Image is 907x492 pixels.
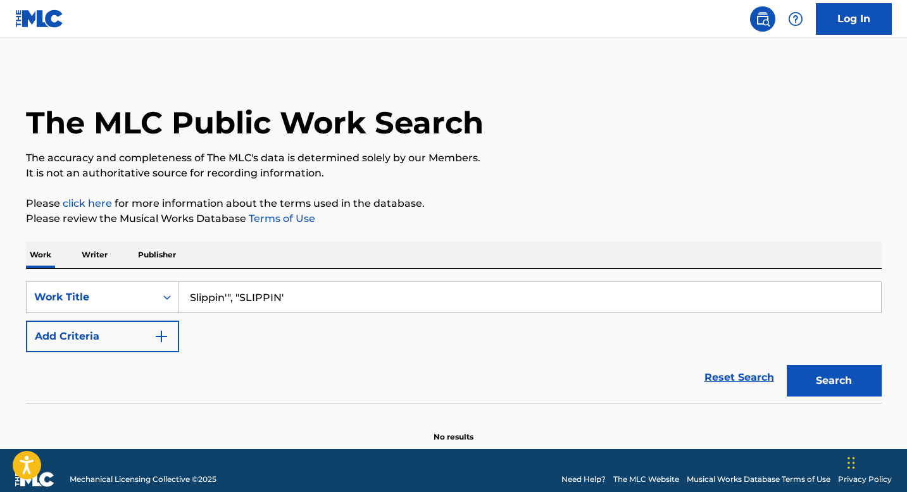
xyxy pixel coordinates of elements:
a: Log In [816,3,892,35]
a: The MLC Website [613,474,679,485]
form: Search Form [26,281,882,403]
img: 9d2ae6d4665cec9f34b9.svg [154,329,169,344]
a: Musical Works Database Terms of Use [687,474,830,485]
a: Public Search [750,6,775,32]
span: Mechanical Licensing Collective © 2025 [70,474,216,485]
img: help [788,11,803,27]
button: Add Criteria [26,321,179,352]
div: Drag [848,444,855,482]
p: No results [434,416,473,443]
a: Need Help? [561,474,606,485]
img: MLC Logo [15,9,64,28]
div: Help [783,6,808,32]
button: Search [787,365,882,397]
p: The accuracy and completeness of The MLC's data is determined solely by our Members. [26,151,882,166]
p: Please for more information about the terms used in the database. [26,196,882,211]
p: Writer [78,242,111,268]
a: Terms of Use [246,212,315,224]
iframe: Chat Widget [844,431,907,492]
p: Work [26,242,55,268]
p: Please review the Musical Works Database [26,211,882,226]
p: Publisher [134,242,180,268]
img: logo [15,472,54,487]
a: Reset Search [698,364,780,391]
a: Privacy Policy [838,474,892,485]
p: It is not an authoritative source for recording information. [26,166,882,181]
h1: The MLC Public Work Search [26,104,484,142]
img: search [755,11,770,27]
a: click here [63,197,112,209]
div: Work Title [34,290,148,305]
